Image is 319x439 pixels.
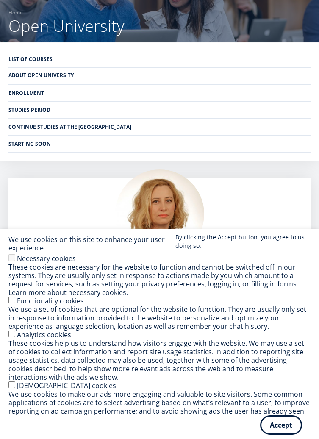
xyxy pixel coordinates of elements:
[17,254,76,263] label: Necessary cookies
[17,330,71,339] label: Analytics cookies
[8,8,23,17] a: Home
[8,119,311,135] a: Continue studies at the [GEOGRAPHIC_DATA]
[260,415,302,435] button: Accept
[8,263,311,297] div: These cookies are necessary for the website to function and cannot be switched off in our systems...
[8,136,311,152] a: Starting soon
[17,296,84,306] label: Functionality cookies
[8,235,175,252] h2: We use cookies on this site to enhance your user experience
[17,381,116,390] label: [DEMOGRAPHIC_DATA] cookies
[8,85,311,101] a: Enrollment
[8,14,124,36] span: Open University
[8,390,311,415] div: We use cookies to make our ads more engaging and valuable to site visitors. Some common applicati...
[8,51,311,67] a: List of Courses
[115,169,204,258] img: Kadri Osula Learning Journey Advisor
[8,102,311,118] a: Studies period
[8,67,311,83] a: About Open University
[8,339,311,381] div: These cookies help us to understand how visitors engage with the website. We may use a set of coo...
[8,305,311,331] div: We use a set of cookies that are optional for the website to function. They are usually only set ...
[175,233,311,250] p: By clicking the Accept button, you agree to us doing so.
